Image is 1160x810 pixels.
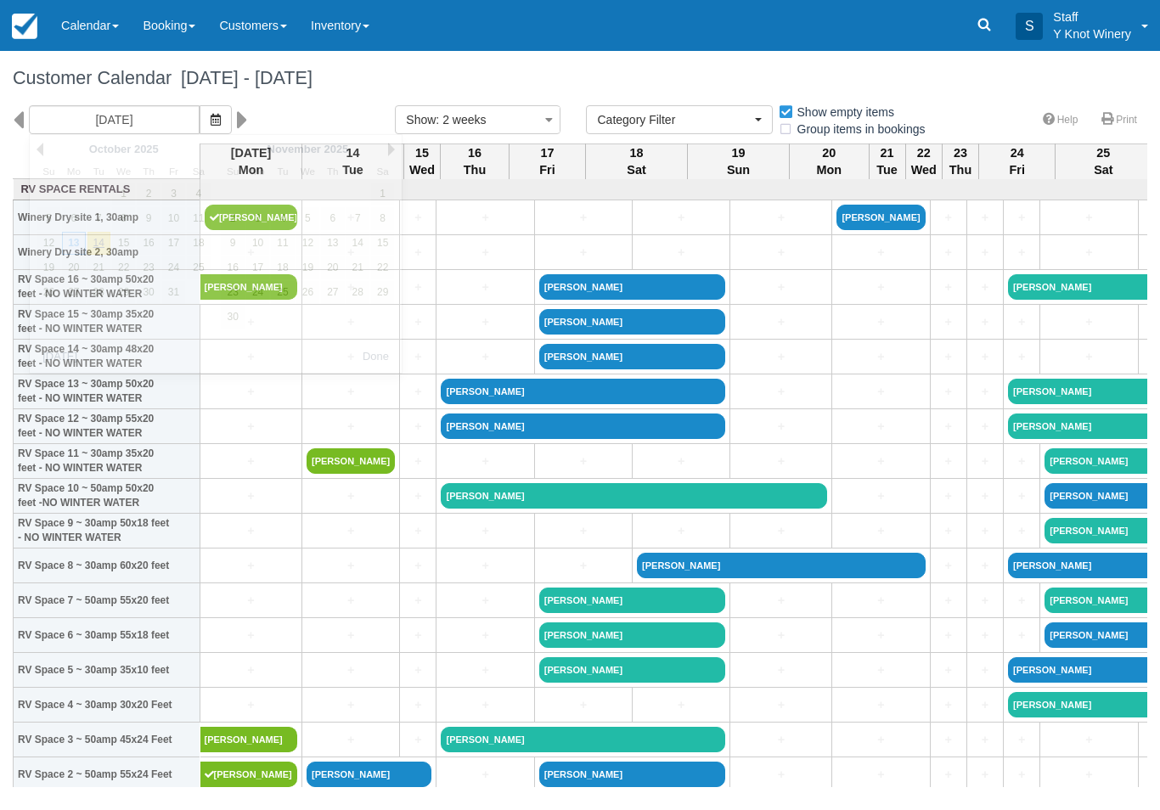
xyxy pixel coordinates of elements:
[935,453,962,470] a: +
[307,383,395,401] a: +
[935,696,962,714] a: +
[14,340,200,374] th: RV Space 14 ~ 30amp 48x20 feet - NO WINTER WATER
[935,418,962,436] a: +
[221,256,244,279] a: 16
[836,522,925,540] a: +
[162,256,185,279] a: 24
[42,166,54,177] span: Sunday
[221,232,244,255] a: 9
[778,105,908,117] span: Show empty items
[246,232,269,255] a: 10
[404,209,431,227] a: +
[307,487,395,505] a: +
[441,413,725,439] a: [PERSON_NAME]
[137,281,160,304] a: 30
[87,232,110,255] a: 14
[836,418,925,436] a: +
[251,166,264,177] span: Monday
[301,166,315,177] span: Wednesday
[404,696,431,714] a: +
[441,244,529,262] a: +
[112,256,135,279] a: 22
[1045,731,1133,749] a: +
[307,661,395,679] a: +
[406,113,436,127] span: Show
[735,418,827,436] a: +
[869,143,905,179] th: 21 Tue
[221,207,244,230] a: 2
[14,514,200,548] th: RV Space 9 ~ 30amp 50x18 feet - NO WINTER WATER
[539,657,726,683] a: [PERSON_NAME]
[267,143,321,155] span: November
[87,207,110,230] a: 7
[735,522,827,540] a: +
[404,592,431,610] a: +
[205,487,297,505] a: +
[112,281,135,304] a: 29
[971,557,999,575] a: +
[539,522,628,540] a: +
[37,256,60,279] a: 19
[935,661,962,679] a: +
[205,557,297,575] a: +
[935,278,962,296] a: +
[93,166,104,177] span: Tuesday
[688,143,790,179] th: 19 Sun
[441,143,510,179] th: 16 Thu
[307,731,395,749] a: +
[539,453,628,470] a: +
[187,183,210,205] a: 4
[971,453,999,470] a: +
[137,232,160,255] a: 16
[735,278,827,296] a: +
[637,209,725,227] a: +
[971,627,999,644] a: +
[221,281,244,304] a: 23
[735,453,827,470] a: +
[1091,108,1147,132] a: Print
[14,444,200,479] th: RV Space 11 ~ 30amp 35x20 feet - NO WINTER WATER
[441,278,529,296] a: +
[637,696,725,714] a: +
[37,281,60,304] a: 26
[971,661,999,679] a: +
[441,592,529,610] a: +
[271,207,294,230] a: 4
[205,418,297,436] a: +
[971,209,999,227] a: +
[971,278,999,296] a: +
[441,313,529,331] a: +
[441,483,827,509] a: [PERSON_NAME]
[14,235,200,270] th: Winery Dry site 2, 30amp
[971,244,999,262] a: +
[836,383,925,401] a: +
[321,281,344,304] a: 27
[37,143,43,156] a: Prev
[187,232,210,255] a: 18
[735,313,827,331] a: +
[539,557,628,575] a: +
[14,479,200,514] th: RV Space 10 ~ 50amp 50x20 feet -NO WINTER WATER
[404,557,431,575] a: +
[18,182,196,198] a: RV Space Rentals
[971,348,999,366] a: +
[404,487,431,505] a: +
[307,418,395,436] a: +
[271,232,294,255] a: 11
[404,627,431,644] a: +
[404,348,431,366] a: +
[14,688,200,723] th: RV Space 4 ~ 30amp 30x20 Feet
[441,453,529,470] a: +
[321,256,344,279] a: 20
[404,522,431,540] a: +
[586,143,688,179] th: 18 Sat
[586,105,773,134] button: Category Filter
[162,281,185,304] a: 31
[1008,627,1035,644] a: +
[246,281,269,304] a: 24
[271,256,294,279] a: 18
[735,592,827,610] a: +
[227,166,239,177] span: Sunday
[205,522,297,540] a: +
[1008,313,1035,331] a: +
